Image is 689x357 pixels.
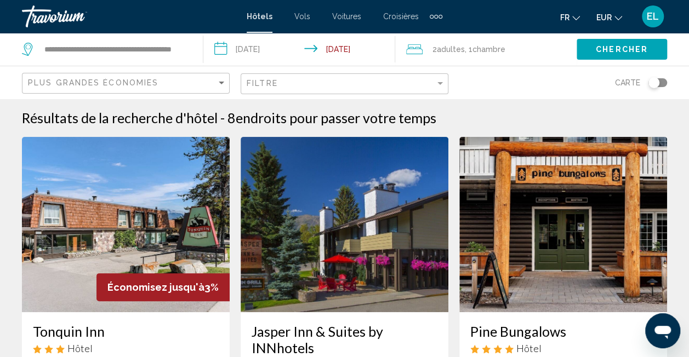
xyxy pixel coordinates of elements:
button: Check-in date: Sep 10, 2025 Check-out date: Sep 12, 2025 [203,33,396,66]
button: Chercher [577,39,667,59]
button: Travelers: 2 adults, 0 children [395,33,577,66]
span: - [220,110,225,126]
h1: Résultats de la recherche d'hôtel [22,110,218,126]
span: Hôtel [67,342,93,354]
span: 2 [432,42,465,57]
a: Travorium [22,5,236,27]
span: endroits pour passer votre temps [236,110,436,126]
button: Filter [241,73,448,95]
mat-select: Sort by [28,79,226,88]
button: User Menu [639,5,667,28]
span: Plus grandes économies [28,78,158,87]
div: 3% [96,273,230,301]
span: , 1 [465,42,505,57]
span: Chercher [596,45,648,54]
img: Hotel image [459,137,667,312]
button: Toggle map [640,78,667,88]
img: Hotel image [22,137,230,312]
div: 4 star Hotel [470,342,656,354]
button: Change currency [596,9,622,25]
button: Extra navigation items [430,8,442,25]
span: EUR [596,13,612,22]
button: Change language [560,9,580,25]
span: Filtre [247,79,278,88]
iframe: Bouton de lancement de la fenêtre de messagerie [645,313,680,348]
span: Chambre [472,45,505,54]
h2: 8 [227,110,436,126]
span: Hôtel [516,342,542,354]
a: Voitures [332,12,361,21]
a: Hôtels [247,12,272,21]
a: Tonquin Inn [33,323,219,339]
span: fr [560,13,570,22]
span: Économisez jusqu'à [107,281,204,293]
img: Hotel image [241,137,448,312]
a: Pine Bungalows [470,323,656,339]
a: Croisières [383,12,419,21]
a: Jasper Inn & Suites by INNhotels [252,323,437,356]
span: Carte [615,75,640,90]
div: 3 star Hotel [33,342,219,354]
span: Adultes [437,45,465,54]
span: EL [647,11,659,22]
a: Vols [294,12,310,21]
